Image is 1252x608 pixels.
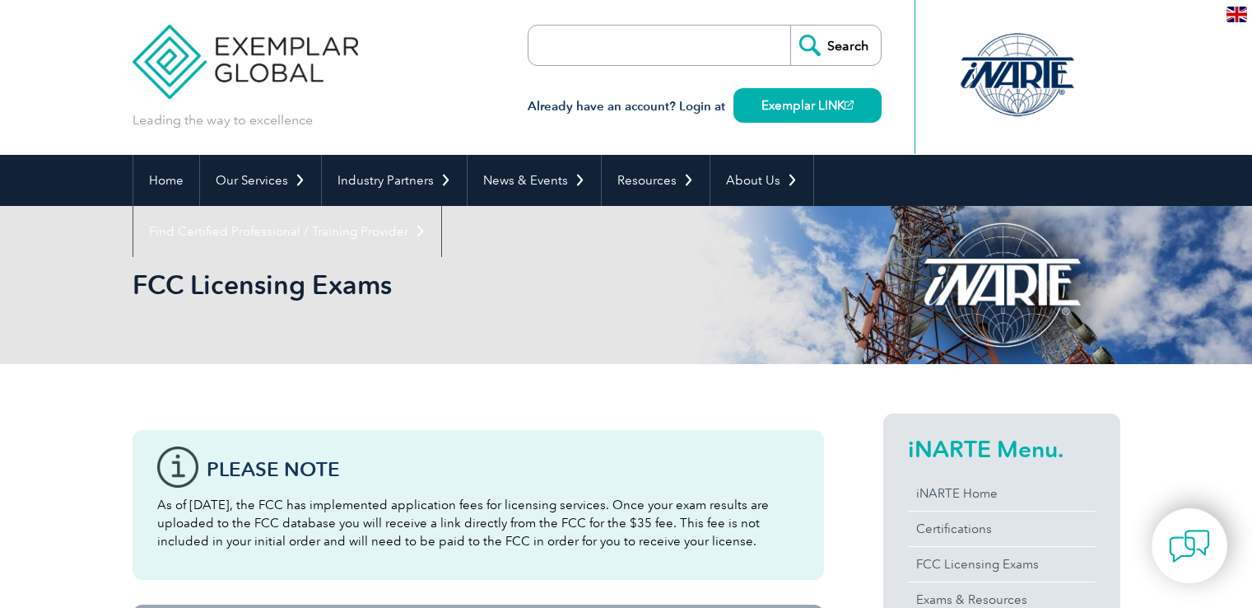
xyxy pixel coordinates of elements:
[207,459,799,479] h3: Please note
[528,96,882,117] h3: Already have an account? Login at
[790,26,881,65] input: Search
[133,111,313,129] p: Leading the way to excellence
[133,272,824,298] h2: FCC Licensing Exams
[908,476,1096,511] a: iNARTE Home
[133,155,199,206] a: Home
[322,155,467,206] a: Industry Partners
[710,155,813,206] a: About Us
[468,155,601,206] a: News & Events
[602,155,710,206] a: Resources
[157,496,799,550] p: As of [DATE], the FCC has implemented application fees for licensing services. Once your exam res...
[133,206,441,257] a: Find Certified Professional / Training Provider
[200,155,321,206] a: Our Services
[1169,526,1210,567] img: contact-chat.png
[1226,7,1247,22] img: en
[845,101,854,110] img: open_square.png
[733,88,882,123] a: Exemplar LINK
[908,436,1096,462] h2: iNARTE Menu.
[908,547,1096,582] a: FCC Licensing Exams
[908,512,1096,546] a: Certifications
